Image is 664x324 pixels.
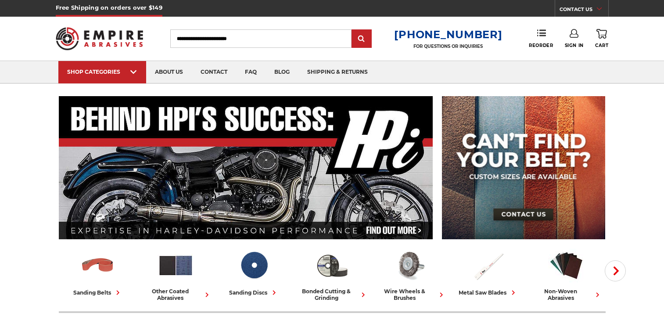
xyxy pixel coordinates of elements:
[297,247,368,301] a: bonded cutting & grinding
[548,247,585,284] img: Non-woven Abrasives
[394,28,502,41] a: [PHONE_NUMBER]
[266,61,298,83] a: blog
[158,247,194,284] img: Other Coated Abrasives
[314,247,350,284] img: Bonded Cutting & Grinding
[353,30,370,48] input: Submit
[375,288,446,301] div: wire wheels & brushes
[531,247,602,301] a: non-woven abrasives
[59,96,433,239] img: Banner for an interview featuring Horsepower Inc who makes Harley performance upgrades featured o...
[67,68,137,75] div: SHOP CATEGORIES
[219,247,290,297] a: sanding discs
[298,61,377,83] a: shipping & returns
[73,288,122,297] div: sanding belts
[236,247,272,284] img: Sanding Discs
[146,61,192,83] a: about us
[236,61,266,83] a: faq
[140,288,212,301] div: other coated abrasives
[605,260,626,281] button: Next
[470,247,506,284] img: Metal Saw Blades
[442,96,605,239] img: promo banner for custom belts.
[529,43,553,48] span: Reorder
[62,247,133,297] a: sanding belts
[595,43,608,48] span: Cart
[192,61,236,83] a: contact
[394,43,502,49] p: FOR QUESTIONS OR INQUIRIES
[297,288,368,301] div: bonded cutting & grinding
[529,29,553,48] a: Reorder
[453,247,524,297] a: metal saw blades
[140,247,212,301] a: other coated abrasives
[79,247,116,284] img: Sanding Belts
[595,29,608,48] a: Cart
[56,22,144,56] img: Empire Abrasives
[459,288,518,297] div: metal saw blades
[531,288,602,301] div: non-woven abrasives
[560,4,608,17] a: CONTACT US
[392,247,428,284] img: Wire Wheels & Brushes
[375,247,446,301] a: wire wheels & brushes
[565,43,584,48] span: Sign In
[229,288,279,297] div: sanding discs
